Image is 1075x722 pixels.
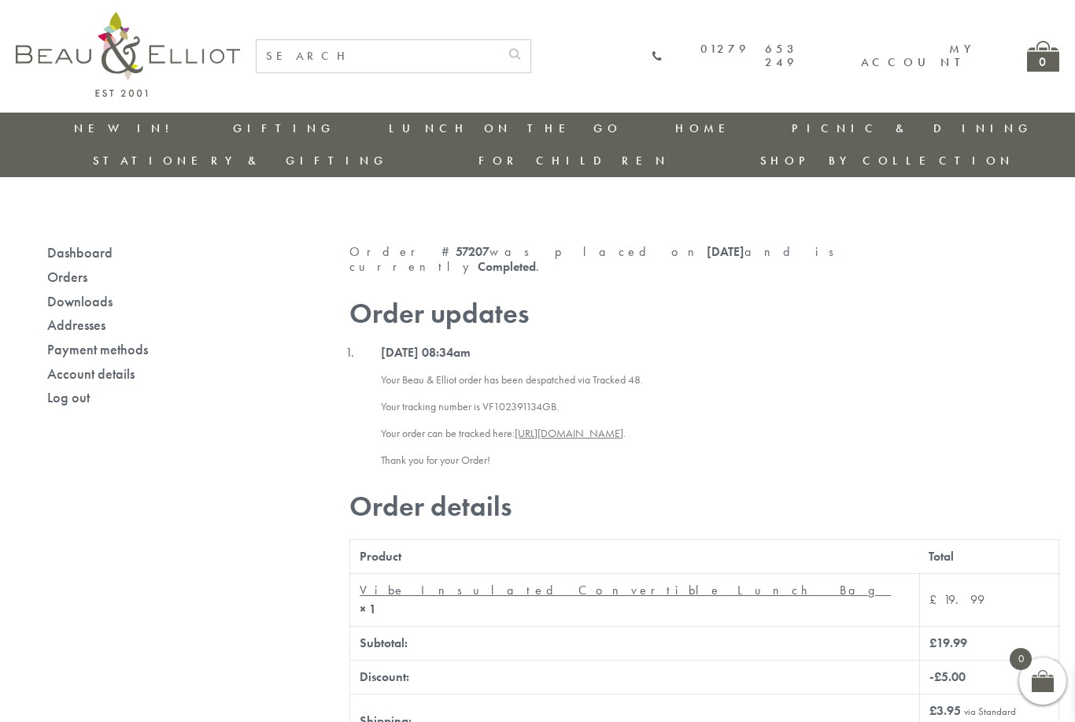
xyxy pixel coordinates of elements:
a: Account details [47,365,135,383]
a: Dashboard [47,243,113,261]
span: £ [929,702,936,719]
th: Discount: [350,660,919,694]
h2: Order details [349,491,1059,523]
p: Order # was placed on and is currently . [349,245,1059,274]
img: logo [16,12,240,97]
a: My account [861,41,972,70]
span: £ [929,635,936,651]
mark: [DATE] [707,243,744,260]
bdi: 19.99 [929,591,984,608]
a: Stationery & Gifting [93,153,388,168]
span: 19.99 [929,635,967,651]
a: Vibe Insulated Convertible Lunch Bag [360,582,891,598]
td: - [919,660,1058,694]
p: Your order can be tracked here: . [381,425,643,441]
a: Home [675,120,738,136]
span: £ [934,668,941,685]
span: 0 [1010,648,1032,670]
p: Your tracking number is VF102391134GB. [381,398,643,414]
th: Subtotal: [350,626,919,660]
strong: × 1 [360,601,376,617]
th: Product [350,539,919,573]
a: 01279 653 249 [652,43,798,70]
a: Shop by collection [760,153,1014,168]
th: Total [919,539,1058,573]
a: Log out [47,388,90,406]
a: Lunch On The Go [389,120,622,136]
h2: Order updates [349,298,1059,330]
a: Gifting [233,120,335,136]
mark: Completed [478,258,536,275]
a: Payment methods [47,340,148,358]
a: For Children [478,153,670,168]
a: Addresses [47,316,105,334]
p: Thank you for your Order! [381,452,643,468]
nav: Account pages [16,232,329,419]
p: [DATE] 08:34am [381,346,1059,360]
a: 0 [1027,41,1059,72]
a: Orders [47,268,87,286]
a: Downloads [47,292,113,310]
input: SEARCH [257,40,499,72]
span: £ [929,591,944,608]
a: [URL][DOMAIN_NAME] [515,426,623,440]
a: Picnic & Dining [792,120,1033,136]
span: 3.95 [929,702,961,719]
a: New in! [74,120,179,136]
span: 5.00 [934,668,966,685]
mark: 57207 [456,243,489,260]
p: Your Beau & Elliot order has been despatched via Tracked 48. [381,372,643,387]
